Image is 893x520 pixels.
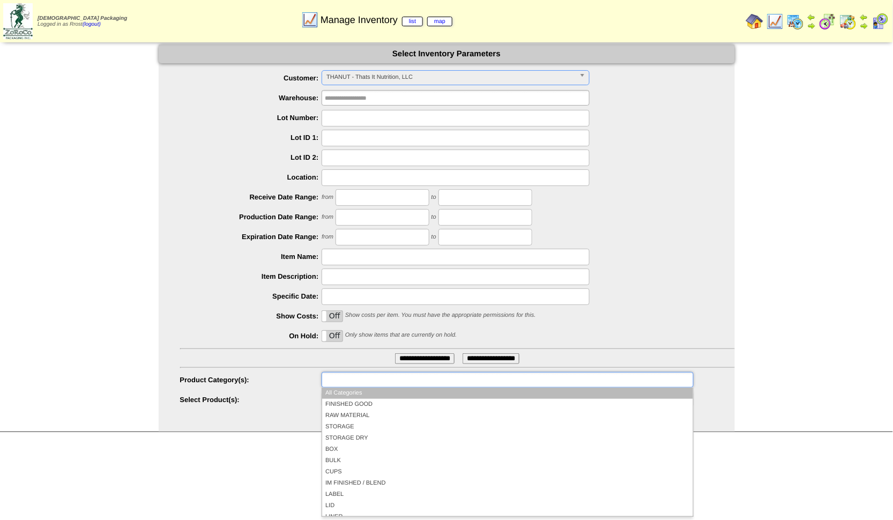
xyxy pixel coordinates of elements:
div: Select Inventory Parameters [159,44,735,63]
span: Only show items that are currently on hold. [345,332,457,339]
li: BOX [322,444,693,455]
span: to [431,195,436,201]
label: Location: [180,173,322,181]
img: zoroco-logo-small.webp [3,3,33,39]
label: Specific Date: [180,292,322,300]
span: [DEMOGRAPHIC_DATA] Packaging [38,16,127,21]
a: map [427,17,452,26]
span: Manage Inventory [321,14,452,26]
li: STORAGE DRY [322,433,693,444]
span: from [322,214,333,221]
img: arrowright.gif [807,21,816,30]
span: to [431,214,436,221]
li: FINISHED GOOD [322,399,693,410]
img: calendarblend.gif [819,13,836,30]
li: CUPS [322,466,693,478]
span: to [431,234,436,241]
img: arrowleft.gif [860,13,868,21]
label: Lot Number: [180,114,322,122]
label: Select Product(s): [180,396,322,404]
label: Receive Date Range: [180,193,322,201]
img: home.gif [746,13,763,30]
span: THANUT - Thats It Nutrition, LLC [326,71,575,84]
div: OnOff [322,330,343,342]
label: Product Category(s): [180,376,322,384]
label: Customer: [180,74,322,82]
label: On Hold: [180,332,322,340]
img: calendarcustomer.gif [872,13,889,30]
li: All Categories [322,388,693,399]
img: arrowleft.gif [807,13,816,21]
img: calendarprod.gif [787,13,804,30]
div: OnOff [322,310,343,322]
img: line_graph.gif [301,11,318,28]
li: BULK [322,455,693,466]
li: LABEL [322,489,693,500]
label: Off [322,311,343,322]
label: Off [322,331,343,341]
img: arrowright.gif [860,21,868,30]
label: Item Name: [180,252,322,261]
li: IM FINISHED / BLEND [322,478,693,489]
a: list [402,17,423,26]
label: Lot ID 1: [180,133,322,142]
li: LID [322,500,693,511]
a: (logout) [83,21,101,27]
label: Show Costs: [180,312,322,320]
label: Lot ID 2: [180,153,322,161]
span: from [322,234,333,241]
label: Expiration Date Range: [180,233,322,241]
img: line_graph.gif [767,13,784,30]
img: calendarinout.gif [839,13,857,30]
span: Show costs per item. You must have the appropriate permissions for this. [345,313,536,319]
label: Item Description: [180,272,322,280]
label: Warehouse: [180,94,322,102]
li: STORAGE [322,421,693,433]
label: Production Date Range: [180,213,322,221]
span: from [322,195,333,201]
span: Logged in as Rrost [38,16,127,27]
li: RAW MATERIAL [322,410,693,421]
